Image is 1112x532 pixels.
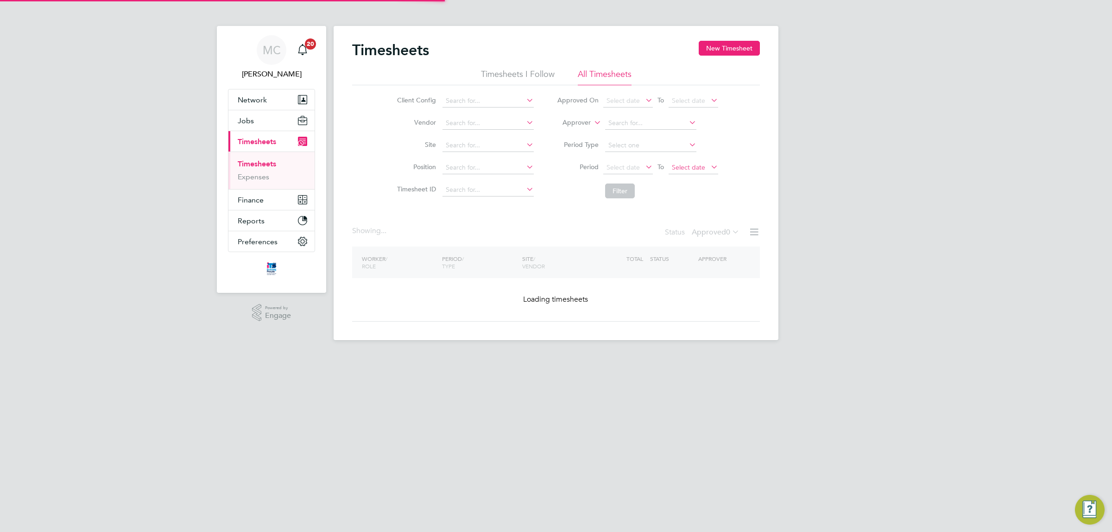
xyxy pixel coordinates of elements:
[238,95,267,104] span: Network
[605,117,696,130] input: Search for...
[265,304,291,312] span: Powered by
[238,216,265,225] span: Reports
[726,228,730,237] span: 0
[352,226,388,236] div: Showing
[265,261,278,276] img: itsconstruction-logo-retina.png
[228,69,315,80] span: Matthew Clark
[699,41,760,56] button: New Timesheet
[228,35,315,80] a: MC[PERSON_NAME]
[549,118,591,127] label: Approver
[672,163,705,171] span: Select date
[605,184,635,198] button: Filter
[228,231,315,252] button: Preferences
[692,228,739,237] label: Approved
[557,96,599,104] label: Approved On
[394,118,436,127] label: Vendor
[238,172,269,181] a: Expenses
[228,131,315,152] button: Timesheets
[665,226,741,239] div: Status
[394,163,436,171] label: Position
[442,95,534,108] input: Search for...
[238,196,264,204] span: Finance
[607,96,640,105] span: Select date
[394,140,436,149] label: Site
[217,26,326,293] nav: Main navigation
[228,210,315,231] button: Reports
[578,69,632,85] li: All Timesheets
[228,261,315,276] a: Go to home page
[442,117,534,130] input: Search for...
[228,152,315,189] div: Timesheets
[238,137,276,146] span: Timesheets
[607,163,640,171] span: Select date
[263,44,281,56] span: MC
[228,190,315,210] button: Finance
[252,304,291,322] a: Powered byEngage
[238,159,276,168] a: Timesheets
[305,38,316,50] span: 20
[672,96,705,105] span: Select date
[557,163,599,171] label: Period
[238,116,254,125] span: Jobs
[352,41,429,59] h2: Timesheets
[1075,495,1105,525] button: Engage Resource Center
[655,94,667,106] span: To
[605,139,696,152] input: Select one
[442,161,534,174] input: Search for...
[381,226,386,235] span: ...
[228,110,315,131] button: Jobs
[293,35,312,65] a: 20
[394,96,436,104] label: Client Config
[557,140,599,149] label: Period Type
[481,69,555,85] li: Timesheets I Follow
[442,139,534,152] input: Search for...
[228,89,315,110] button: Network
[265,312,291,320] span: Engage
[655,161,667,173] span: To
[442,184,534,196] input: Search for...
[238,237,278,246] span: Preferences
[394,185,436,193] label: Timesheet ID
